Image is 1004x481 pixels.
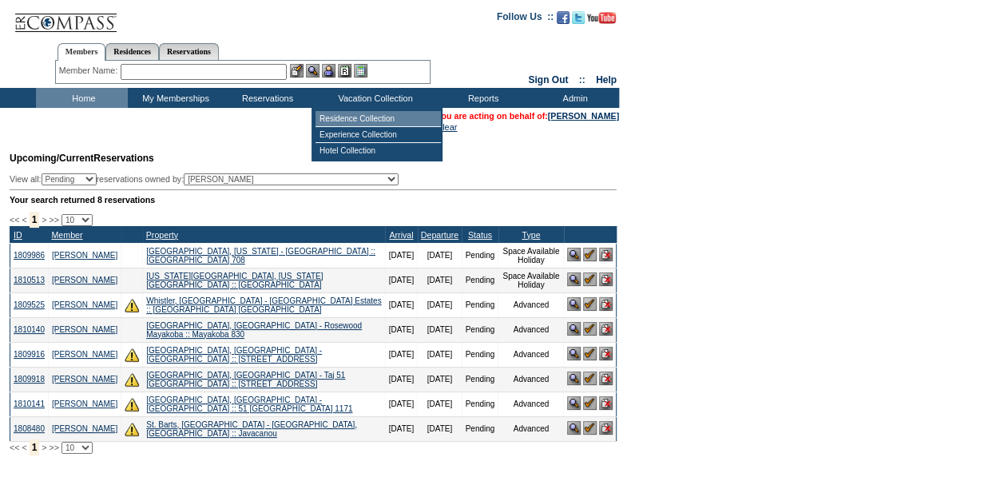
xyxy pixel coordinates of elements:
a: 1810140 [14,325,45,334]
div: Your search returned 8 reservations [10,195,617,205]
td: Advanced [498,317,564,342]
img: Cancel Reservation [599,297,613,311]
img: View Reservation [567,248,581,261]
img: Confirm Reservation [583,396,597,410]
td: Advanced [498,367,564,392]
img: Impersonate [322,64,335,78]
img: There are insufficient days and/or tokens to cover this reservation [125,298,139,312]
a: 1809986 [14,251,45,260]
a: 1809525 [14,300,45,309]
a: Reservations [159,43,219,60]
span: < [22,215,26,225]
img: Subscribe to our YouTube Channel [587,12,616,24]
td: [DATE] [418,342,462,367]
td: [DATE] [385,317,417,342]
img: View Reservation [567,322,581,336]
img: Confirm Reservation [583,322,597,336]
a: [US_STATE][GEOGRAPHIC_DATA], [US_STATE][GEOGRAPHIC_DATA] :: [GEOGRAPHIC_DATA] [146,272,323,289]
a: [PERSON_NAME] [52,300,117,309]
img: Become our fan on Facebook [557,11,569,24]
td: [DATE] [418,367,462,392]
img: View Reservation [567,347,581,360]
td: Residence Collection [315,111,441,127]
img: View Reservation [567,272,581,286]
img: There are insufficient days and/or tokens to cover this reservation [125,372,139,387]
a: Type [522,230,540,240]
a: Clear [436,122,457,132]
a: [PERSON_NAME] [52,375,117,384]
a: [GEOGRAPHIC_DATA], [GEOGRAPHIC_DATA] - [GEOGRAPHIC_DATA] :: [STREET_ADDRESS] [146,346,322,364]
a: 1808480 [14,424,45,433]
td: Reports [435,88,527,108]
img: b_calculator.gif [354,64,367,78]
img: Cancel Reservation [599,421,613,435]
img: Confirm Reservation [583,248,597,261]
img: There are insufficient days and/or tokens to cover this reservation [125,348,139,362]
span: << [10,215,19,225]
td: [DATE] [385,416,417,441]
img: View Reservation [567,396,581,410]
a: [GEOGRAPHIC_DATA], [GEOGRAPHIC_DATA] - [GEOGRAPHIC_DATA] :: 51 [GEOGRAPHIC_DATA] 1171 [146,396,352,413]
td: Pending [462,268,498,292]
td: Pending [462,243,498,268]
span: :: [579,74,585,85]
td: Vacation Collection [312,88,435,108]
td: Experience Collection [315,127,441,143]
td: [DATE] [418,243,462,268]
td: [DATE] [385,243,417,268]
a: Sign Out [528,74,568,85]
td: [DATE] [418,317,462,342]
a: [PERSON_NAME] [52,424,117,433]
img: Cancel Reservation [599,396,613,410]
img: Confirm Reservation [583,347,597,360]
img: Cancel Reservation [599,372,613,385]
img: View Reservation [567,421,581,435]
span: Reservations [10,153,154,164]
img: Confirm Reservation [583,421,597,435]
td: [DATE] [418,268,462,292]
img: Confirm Reservation [583,297,597,311]
span: >> [49,443,58,452]
img: View [306,64,319,78]
a: [PERSON_NAME] [548,111,619,121]
a: Whistler, [GEOGRAPHIC_DATA] - [GEOGRAPHIC_DATA] Estates :: [GEOGRAPHIC_DATA] [GEOGRAPHIC_DATA] [146,296,381,314]
a: Subscribe to our YouTube Channel [587,16,616,26]
a: [PERSON_NAME] [52,350,117,359]
a: [PERSON_NAME] [52,400,117,408]
img: There are insufficient days and/or tokens to cover this reservation [125,422,139,436]
td: [DATE] [418,416,462,441]
a: Departure [421,230,458,240]
a: 1810141 [14,400,45,408]
a: Residences [105,43,159,60]
img: View Reservation [567,297,581,311]
td: My Memberships [128,88,220,108]
img: b_edit.gif [290,64,304,78]
td: [DATE] [385,392,417,416]
td: [DATE] [385,342,417,367]
a: 1809916 [14,350,45,359]
td: [DATE] [418,292,462,317]
span: 1 [30,212,40,228]
a: Members [58,43,106,61]
a: Follow us on Twitter [572,16,585,26]
a: [PERSON_NAME] [52,251,117,260]
td: [DATE] [385,367,417,392]
img: Cancel Reservation [599,248,613,261]
td: Home [36,88,128,108]
a: [GEOGRAPHIC_DATA], [GEOGRAPHIC_DATA] - Taj 51 [GEOGRAPHIC_DATA] :: [STREET_ADDRESS] [146,371,345,388]
img: Confirm Reservation [583,372,597,385]
td: Advanced [498,292,564,317]
td: Pending [462,367,498,392]
a: [PERSON_NAME] [52,325,117,334]
a: Member [51,230,82,240]
td: Pending [462,416,498,441]
img: Follow us on Twitter [572,11,585,24]
img: Cancel Reservation [599,322,613,336]
div: View all: reservations owned by: [10,173,406,185]
span: You are acting on behalf of: [436,111,619,121]
a: ID [14,230,22,240]
a: Arrival [389,230,413,240]
td: Advanced [498,416,564,441]
td: [DATE] [385,268,417,292]
img: Confirm Reservation [583,272,597,286]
